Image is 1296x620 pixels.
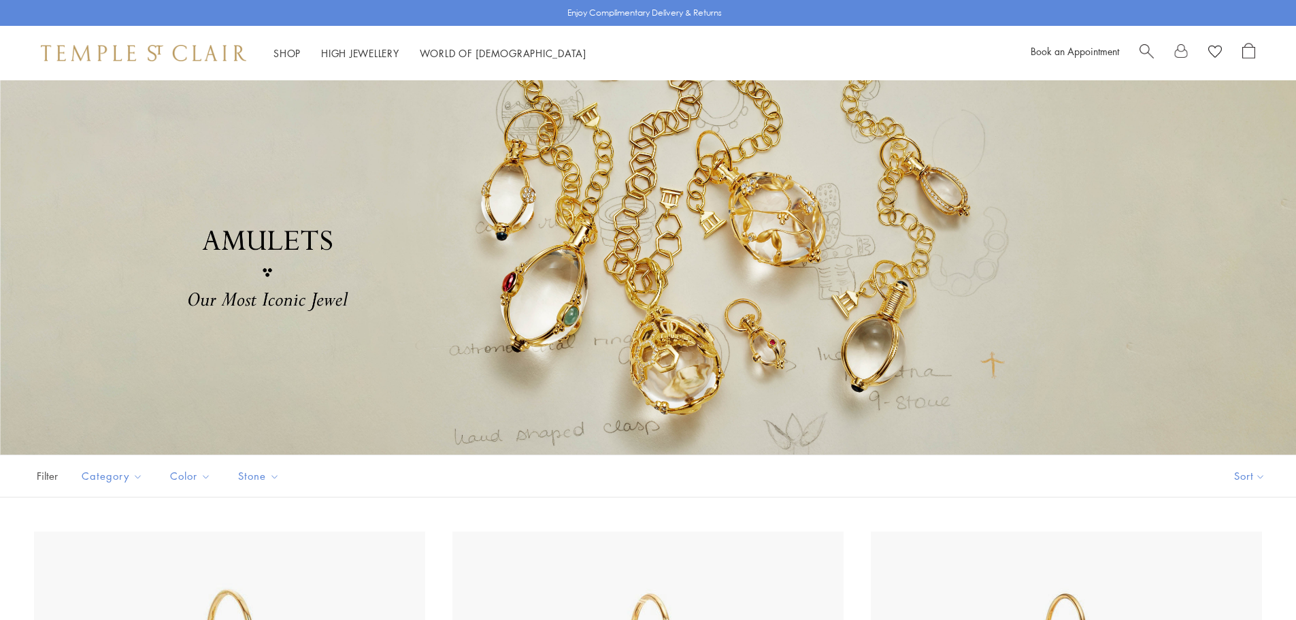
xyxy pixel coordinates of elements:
iframe: Gorgias live chat messenger [1228,556,1282,606]
a: Search [1140,43,1154,63]
span: Color [163,468,221,485]
p: Enjoy Complimentary Delivery & Returns [567,6,722,20]
a: Open Shopping Bag [1242,43,1255,63]
a: ShopShop [273,46,301,60]
button: Color [160,461,221,491]
button: Show sort by [1203,455,1296,497]
nav: Main navigation [273,45,586,62]
button: Category [71,461,153,491]
span: Stone [231,468,290,485]
a: View Wishlist [1208,43,1222,63]
button: Stone [228,461,290,491]
a: World of [DEMOGRAPHIC_DATA]World of [DEMOGRAPHIC_DATA] [420,46,586,60]
img: Temple St. Clair [41,45,246,61]
a: High JewelleryHigh Jewellery [321,46,399,60]
span: Category [75,468,153,485]
a: Book an Appointment [1031,44,1119,58]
